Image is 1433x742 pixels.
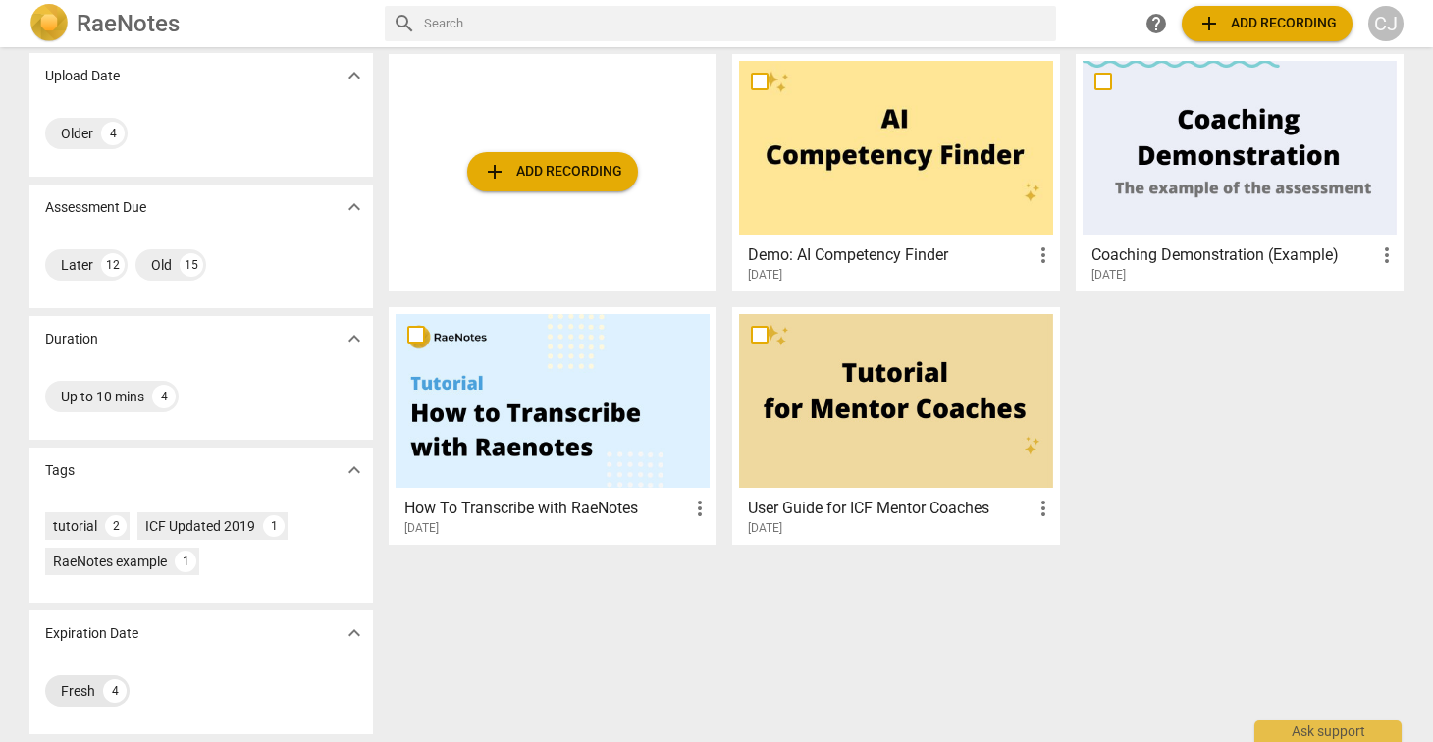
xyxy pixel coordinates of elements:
[748,267,782,284] span: [DATE]
[404,497,688,520] h3: How To Transcribe with RaeNotes
[77,10,180,37] h2: RaeNotes
[105,515,127,537] div: 2
[175,551,196,572] div: 1
[45,623,138,644] p: Expiration Date
[152,385,176,408] div: 4
[53,516,97,536] div: tutorial
[748,497,1032,520] h3: User Guide for ICF Mentor Coaches
[404,520,439,537] span: [DATE]
[29,4,69,43] img: Logo
[739,314,1053,536] a: User Guide for ICF Mentor Coaches[DATE]
[1144,12,1168,35] span: help
[739,61,1053,283] a: Demo: AI Competency Finder[DATE]
[748,243,1032,267] h3: Demo: AI Competency Finder
[45,329,98,349] p: Duration
[1368,6,1404,41] button: CJ
[343,195,366,219] span: expand_more
[483,160,622,184] span: Add recording
[1254,720,1402,742] div: Ask support
[424,8,1048,39] input: Search
[61,387,144,406] div: Up to 10 mins
[45,460,75,481] p: Tags
[1083,61,1397,283] a: Coaching Demonstration (Example)[DATE]
[145,516,255,536] div: ICF Updated 2019
[103,679,127,703] div: 4
[29,4,369,43] a: LogoRaeNotes
[343,327,366,350] span: expand_more
[688,497,712,520] span: more_vert
[393,12,416,35] span: search
[263,515,285,537] div: 1
[101,122,125,145] div: 4
[1375,243,1399,267] span: more_vert
[53,552,167,571] div: RaeNotes example
[340,455,369,485] button: Show more
[180,253,203,277] div: 15
[483,160,506,184] span: add
[61,255,93,275] div: Later
[340,61,369,90] button: Show more
[151,255,172,275] div: Old
[1091,243,1375,267] h3: Coaching Demonstration (Example)
[340,324,369,353] button: Show more
[1091,267,1126,284] span: [DATE]
[1139,6,1174,41] a: Help
[1182,6,1353,41] button: Upload
[467,152,638,191] button: Upload
[340,618,369,648] button: Show more
[1032,497,1055,520] span: more_vert
[1197,12,1337,35] span: Add recording
[61,124,93,143] div: Older
[343,64,366,87] span: expand_more
[45,66,120,86] p: Upload Date
[396,314,710,536] a: How To Transcribe with RaeNotes[DATE]
[748,520,782,537] span: [DATE]
[1197,12,1221,35] span: add
[61,681,95,701] div: Fresh
[340,192,369,222] button: Show more
[343,458,366,482] span: expand_more
[343,621,366,645] span: expand_more
[1032,243,1055,267] span: more_vert
[45,197,146,218] p: Assessment Due
[101,253,125,277] div: 12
